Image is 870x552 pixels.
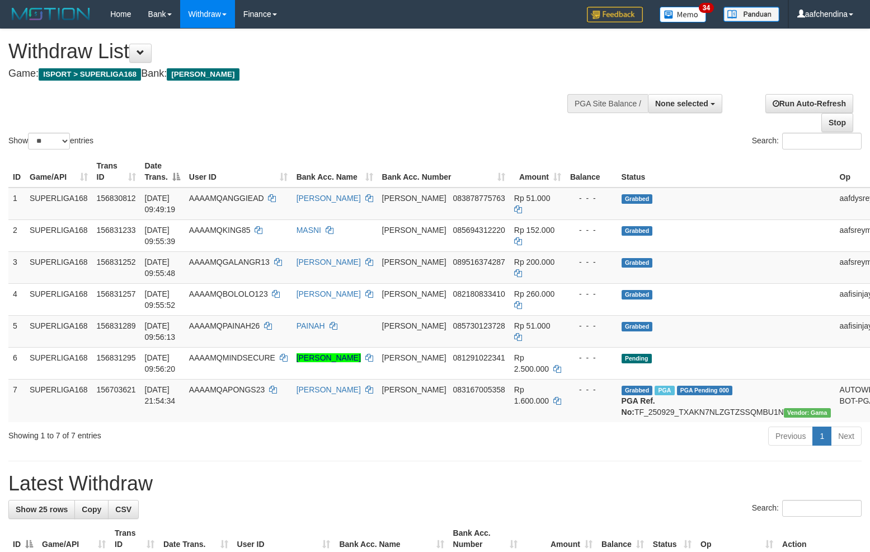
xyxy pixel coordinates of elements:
img: Button%20Memo.svg [660,7,707,22]
img: Feedback.jpg [587,7,643,22]
b: PGA Ref. No: [622,396,655,417]
img: MOTION_logo.png [8,6,93,22]
td: SUPERLIGA168 [25,188,92,220]
input: Search: [782,133,862,149]
span: AAAAMQANGGIEAD [189,194,264,203]
th: Trans ID: activate to sort column ascending [92,156,140,188]
span: Grabbed [622,226,653,236]
span: AAAAMQMINDSECURE [189,353,275,362]
td: 6 [8,347,25,379]
div: - - - [570,193,613,204]
span: 156830812 [97,194,136,203]
span: None selected [655,99,708,108]
div: - - - [570,224,613,236]
span: Grabbed [622,290,653,300]
span: [DATE] 09:56:13 [145,321,176,342]
td: 4 [8,283,25,315]
span: Rp 1.600.000 [514,385,549,405]
a: Previous [768,427,813,446]
th: Bank Acc. Name: activate to sort column ascending [292,156,378,188]
span: AAAAMQAPONGS23 [189,385,265,394]
span: Rp 260.000 [514,289,554,298]
span: Copy 082180833410 to clipboard [453,289,505,298]
span: Copy 085730123728 to clipboard [453,321,505,330]
td: 5 [8,315,25,347]
span: Rp 152.000 [514,226,554,235]
div: - - - [570,288,613,300]
span: 156831252 [97,258,136,266]
th: Status [617,156,835,188]
span: Marked by aafchhiseyha [655,386,674,395]
span: 156831233 [97,226,136,235]
span: Copy 083878775763 to clipboard [453,194,505,203]
div: - - - [570,384,613,395]
span: Grabbed [622,322,653,331]
th: Bank Acc. Number: activate to sort column ascending [378,156,510,188]
span: Copy 089516374287 to clipboard [453,258,505,266]
span: [PERSON_NAME] [167,68,239,81]
a: Stop [821,113,853,132]
div: - - - [570,256,613,268]
span: CSV [115,505,131,514]
td: SUPERLIGA168 [25,251,92,283]
th: Amount: activate to sort column ascending [510,156,566,188]
button: None selected [648,94,722,113]
span: [DATE] 09:49:19 [145,194,176,214]
a: Run Auto-Refresh [765,94,853,113]
span: 156703621 [97,385,136,394]
a: [PERSON_NAME] [297,385,361,394]
select: Showentries [28,133,70,149]
span: Copy [82,505,101,514]
div: - - - [570,320,613,331]
td: SUPERLIGA168 [25,315,92,347]
img: panduan.png [723,7,779,22]
th: User ID: activate to sort column ascending [185,156,292,188]
span: [PERSON_NAME] [382,321,446,330]
span: ISPORT > SUPERLIGA168 [39,68,141,81]
a: MASNI [297,226,321,235]
span: 156831289 [97,321,136,330]
span: [DATE] 21:54:34 [145,385,176,405]
a: [PERSON_NAME] [297,353,361,362]
span: Vendor URL: https://trx31.1velocity.biz [784,408,831,418]
td: 2 [8,219,25,251]
span: Show 25 rows [16,505,68,514]
span: Grabbed [622,194,653,204]
span: Grabbed [622,386,653,395]
span: [PERSON_NAME] [382,258,446,266]
span: [PERSON_NAME] [382,289,446,298]
span: [DATE] 09:55:48 [145,258,176,278]
span: AAAAMQBOLOLO123 [189,289,268,298]
span: Rp 2.500.000 [514,353,549,373]
span: Copy 081291022341 to clipboard [453,353,505,362]
a: [PERSON_NAME] [297,289,361,298]
span: Rp 51.000 [514,321,551,330]
span: AAAAMQKING85 [189,226,251,235]
th: Date Trans.: activate to sort column descending [140,156,185,188]
a: Copy [74,500,109,519]
a: CSV [108,500,139,519]
a: [PERSON_NAME] [297,258,361,266]
th: Game/API: activate to sort column ascending [25,156,92,188]
span: [DATE] 09:56:20 [145,353,176,373]
span: AAAAMQPAINAH26 [189,321,260,330]
label: Search: [752,133,862,149]
span: Pending [622,354,652,363]
div: Showing 1 to 7 of 7 entries [8,425,354,441]
span: Grabbed [622,258,653,268]
h1: Latest Withdraw [8,473,862,495]
a: Next [831,427,862,446]
span: 156831295 [97,353,136,362]
div: - - - [570,352,613,363]
label: Show entries [8,133,93,149]
h1: Withdraw List [8,40,569,63]
a: Show 25 rows [8,500,75,519]
span: [PERSON_NAME] [382,194,446,203]
span: [DATE] 09:55:52 [145,289,176,310]
span: Rp 200.000 [514,258,554,266]
a: PAINAH [297,321,325,330]
span: Copy 085694312220 to clipboard [453,226,505,235]
td: TF_250929_TXAKN7NLZGTZSSQMBU1N [617,379,835,422]
span: AAAAMQGALANGR13 [189,258,270,266]
label: Search: [752,500,862,517]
